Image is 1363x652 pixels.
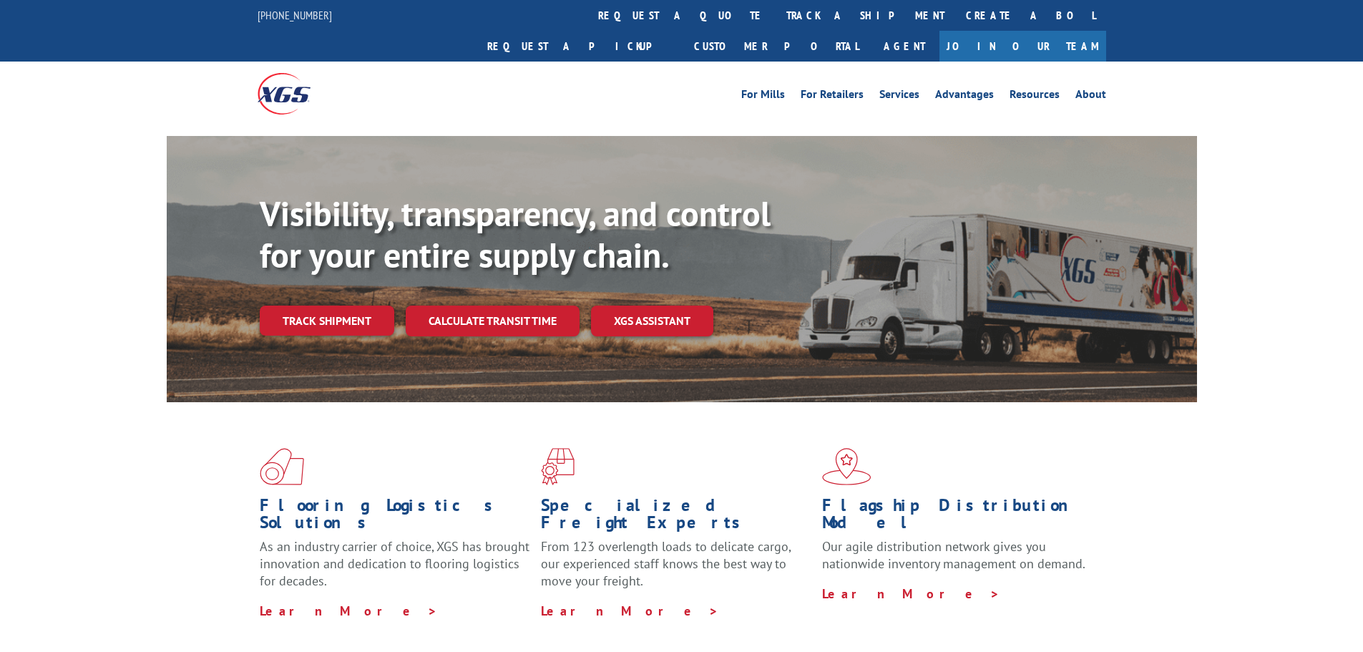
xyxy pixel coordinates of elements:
a: About [1075,89,1106,104]
a: For Mills [741,89,785,104]
a: Learn More > [260,603,438,619]
a: Learn More > [822,585,1000,602]
b: Visibility, transparency, and control for your entire supply chain. [260,191,771,277]
a: Services [879,89,919,104]
span: Our agile distribution network gives you nationwide inventory management on demand. [822,538,1085,572]
a: Track shipment [260,306,394,336]
h1: Flooring Logistics Solutions [260,497,530,538]
img: xgs-icon-total-supply-chain-intelligence-red [260,448,304,485]
span: As an industry carrier of choice, XGS has brought innovation and dedication to flooring logistics... [260,538,529,589]
h1: Flagship Distribution Model [822,497,1093,538]
a: Learn More > [541,603,719,619]
a: Agent [869,31,939,62]
a: Customer Portal [683,31,869,62]
a: For Retailers [801,89,864,104]
a: Join Our Team [939,31,1106,62]
a: Request a pickup [477,31,683,62]
a: Calculate transit time [406,306,580,336]
a: Resources [1010,89,1060,104]
p: From 123 overlength loads to delicate cargo, our experienced staff knows the best way to move you... [541,538,811,602]
img: xgs-icon-focused-on-flooring-red [541,448,575,485]
a: [PHONE_NUMBER] [258,8,332,22]
h1: Specialized Freight Experts [541,497,811,538]
img: xgs-icon-flagship-distribution-model-red [822,448,871,485]
a: Advantages [935,89,994,104]
a: XGS ASSISTANT [591,306,713,336]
